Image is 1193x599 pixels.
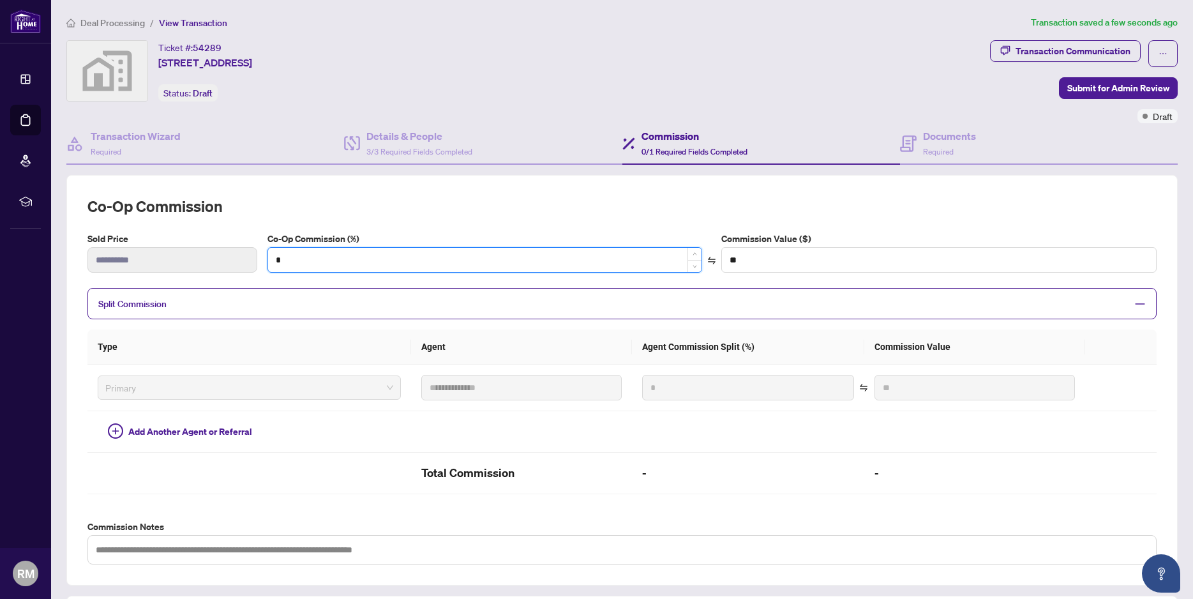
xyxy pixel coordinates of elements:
[87,196,1157,216] h2: Co-op Commission
[642,463,854,483] h2: -
[108,423,123,439] span: plus-circle
[864,330,1085,365] th: Commission Value
[859,383,868,392] span: swap
[105,378,393,397] span: Primary
[128,425,252,439] span: Add Another Agent or Referral
[687,260,702,272] span: Decrease Value
[91,147,121,156] span: Required
[693,264,697,269] span: down
[687,248,702,260] span: Increase Value
[421,463,622,483] h2: Total Commission
[66,19,75,27] span: home
[87,232,257,246] label: Sold Price
[1067,78,1169,98] span: Submit for Admin Review
[87,288,1157,319] div: Split Commission
[642,147,747,156] span: 0/1 Required Fields Completed
[87,520,1157,534] label: Commission Notes
[1031,15,1178,30] article: Transaction saved a few seconds ago
[267,232,703,246] label: Co-Op Commission (%)
[923,147,954,156] span: Required
[193,87,213,99] span: Draft
[642,128,747,144] h4: Commission
[1016,41,1130,61] div: Transaction Communication
[1159,49,1167,58] span: ellipsis
[693,252,697,256] span: up
[158,40,221,55] div: Ticket #:
[150,15,154,30] li: /
[1142,554,1180,593] button: Open asap
[98,421,262,442] button: Add Another Agent or Referral
[158,55,252,70] span: [STREET_ADDRESS]
[874,463,1075,483] h2: -
[67,41,147,101] img: svg%3e
[707,256,716,265] span: swap
[10,10,41,33] img: logo
[91,128,181,144] h4: Transaction Wizard
[990,40,1141,62] button: Transaction Communication
[158,84,218,102] div: Status:
[923,128,976,144] h4: Documents
[366,147,472,156] span: 3/3 Required Fields Completed
[1153,109,1173,123] span: Draft
[1134,298,1146,310] span: minus
[1059,77,1178,99] button: Submit for Admin Review
[80,17,145,29] span: Deal Processing
[193,42,221,54] span: 54289
[17,565,34,582] span: RM
[411,330,632,365] th: Agent
[159,17,227,29] span: View Transaction
[721,232,1157,246] label: Commission Value ($)
[366,128,472,144] h4: Details & People
[87,330,411,365] th: Type
[98,298,167,310] span: Split Commission
[632,330,864,365] th: Agent Commission Split (%)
